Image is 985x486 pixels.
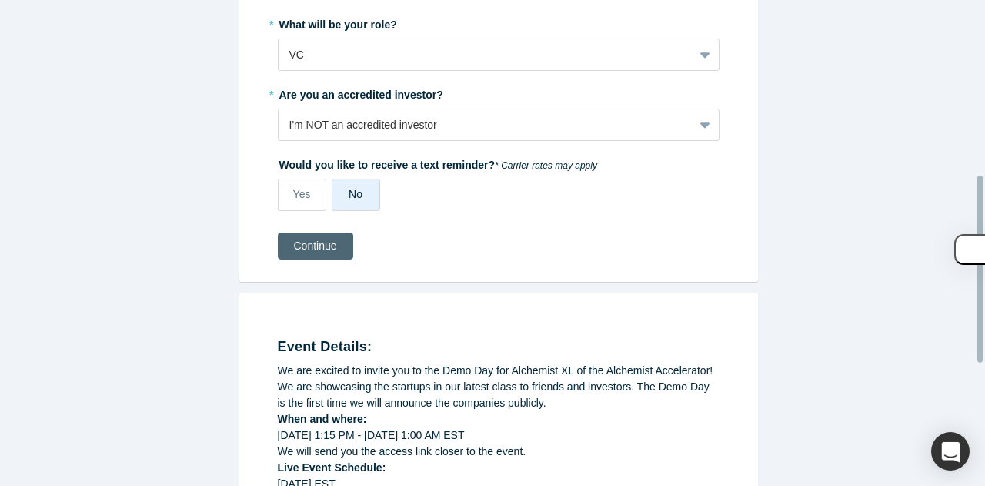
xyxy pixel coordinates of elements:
[278,444,720,460] div: We will send you the access link closer to the event.
[293,188,311,200] span: Yes
[278,12,720,33] label: What will be your role?
[349,188,362,200] span: No
[278,152,720,173] label: Would you like to receive a text reminder?
[278,461,386,474] strong: Live Event Schedule:
[495,160,597,171] em: * Carrier rates may apply
[278,363,720,379] div: We are excited to invite you to the Demo Day for Alchemist XL of the Alchemist Accelerator!
[278,427,720,444] div: [DATE] 1:15 PM - [DATE] 1:00 AM EST
[278,233,353,260] button: Continue
[278,82,720,103] label: Are you an accredited investor?
[278,379,720,411] div: We are showcasing the startups in our latest class to friends and investors. The Demo Day is the ...
[278,339,372,354] strong: Event Details:
[289,117,683,133] div: I'm NOT an accredited investor
[278,413,367,425] strong: When and where:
